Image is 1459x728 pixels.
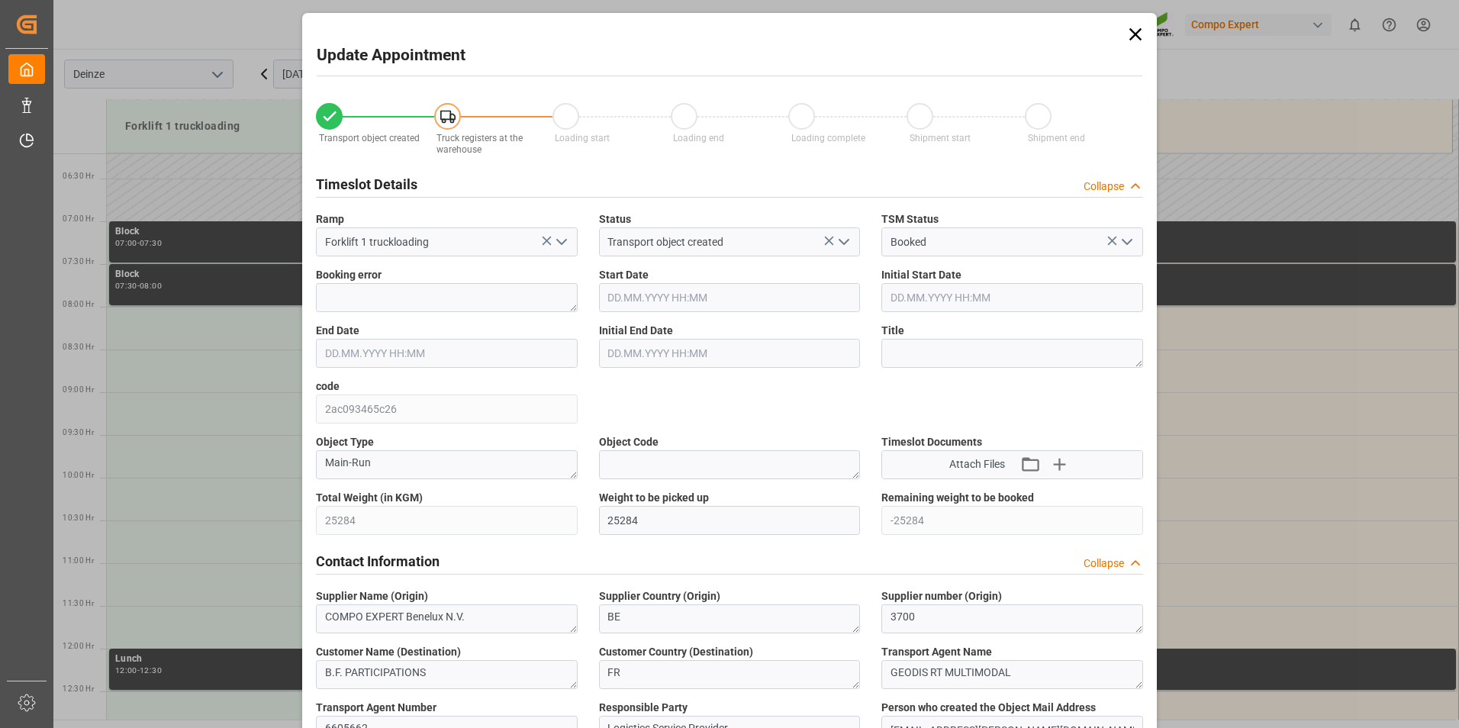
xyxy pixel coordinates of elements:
[881,644,992,660] span: Transport Agent Name
[1084,179,1124,195] div: Collapse
[316,174,417,195] h2: Timeslot Details
[599,323,673,339] span: Initial End Date
[881,604,1143,633] textarea: 3700
[549,230,572,254] button: open menu
[599,490,709,506] span: Weight to be picked up
[881,283,1143,312] input: DD.MM.YYYY HH:MM
[317,43,465,68] h2: Update Appointment
[316,588,428,604] span: Supplier Name (Origin)
[881,700,1096,716] span: Person who created the Object Mail Address
[316,700,436,716] span: Transport Agent Number
[949,456,1005,472] span: Attach Files
[316,644,461,660] span: Customer Name (Destination)
[599,434,659,450] span: Object Code
[832,230,855,254] button: open menu
[316,551,440,572] h2: Contact Information
[599,700,688,716] span: Responsible Party
[599,227,861,256] input: Type to search/select
[599,660,861,689] textarea: FR
[881,588,1002,604] span: Supplier number (Origin)
[881,434,982,450] span: Timeslot Documents
[881,660,1143,689] textarea: GEODIS RT MULTIMODAL
[316,604,578,633] textarea: COMPO EXPERT Benelux N.V.
[1114,230,1137,254] button: open menu
[599,211,631,227] span: Status
[316,660,578,689] textarea: B.F. PARTICIPATIONS
[881,323,904,339] span: Title
[316,339,578,368] input: DD.MM.YYYY HH:MM
[436,133,523,155] span: Truck registers at the warehouse
[791,133,865,143] span: Loading complete
[316,227,578,256] input: Type to search/select
[316,434,374,450] span: Object Type
[599,604,861,633] textarea: BE
[316,267,382,283] span: Booking error
[881,490,1034,506] span: Remaining weight to be booked
[881,267,961,283] span: Initial Start Date
[319,133,420,143] span: Transport object created
[316,378,340,395] span: code
[599,267,649,283] span: Start Date
[910,133,971,143] span: Shipment start
[673,133,724,143] span: Loading end
[881,211,939,227] span: TSM Status
[316,450,578,479] textarea: Main-Run
[316,490,423,506] span: Total Weight (in KGM)
[599,644,753,660] span: Customer Country (Destination)
[316,211,344,227] span: Ramp
[599,588,720,604] span: Supplier Country (Origin)
[599,283,861,312] input: DD.MM.YYYY HH:MM
[316,323,359,339] span: End Date
[1084,556,1124,572] div: Collapse
[555,133,610,143] span: Loading start
[1028,133,1085,143] span: Shipment end
[599,339,861,368] input: DD.MM.YYYY HH:MM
